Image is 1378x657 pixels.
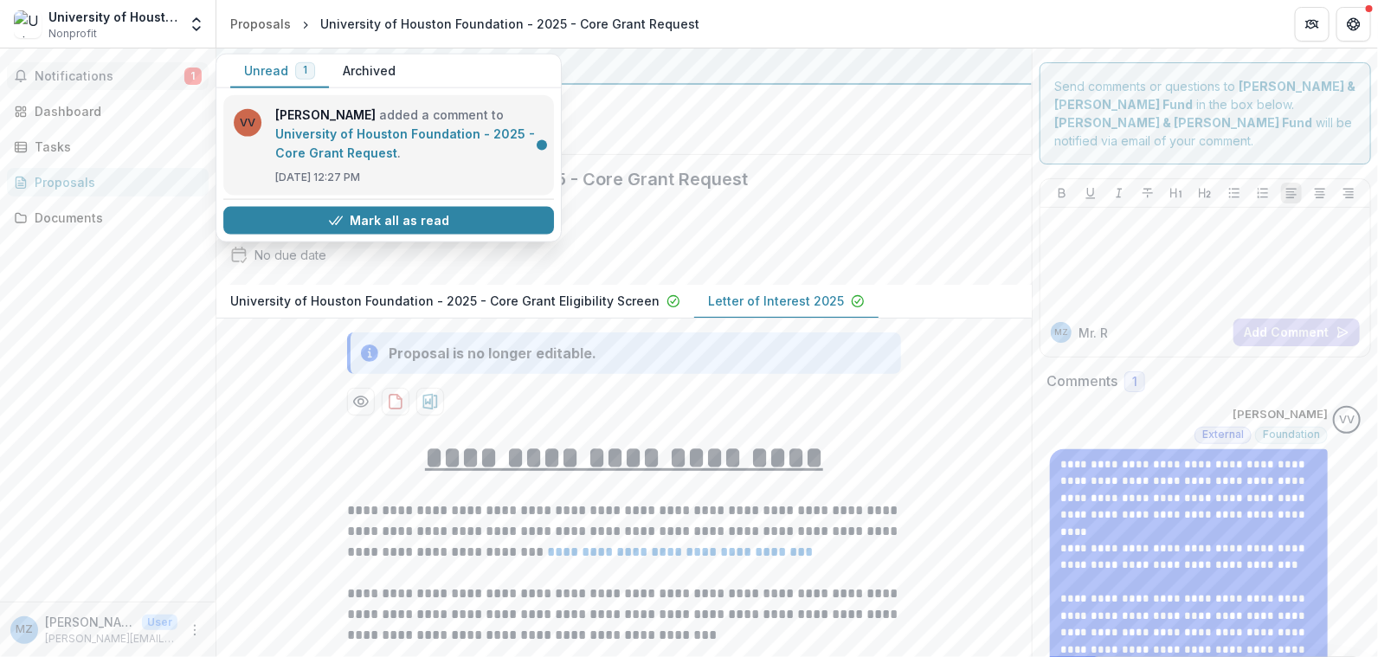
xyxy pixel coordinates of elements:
p: Mr. R [1079,324,1108,342]
h2: Comments [1046,373,1117,390]
div: Documents [35,209,195,227]
div: University of Houston Foundation [48,8,177,26]
button: Heading 2 [1194,183,1215,203]
strong: [PERSON_NAME] & [PERSON_NAME] Fund [1054,115,1312,130]
button: Archived [329,55,409,88]
div: Proposals [35,173,195,191]
div: Mr. Richard Zalesak [1054,328,1068,337]
button: Partners [1295,7,1330,42]
div: Vivian Victoria [1339,415,1355,426]
div: Send comments or questions to in the box below. will be notified via email of your comment. [1040,62,1371,164]
button: Heading 1 [1166,183,1187,203]
a: Proposals [223,11,298,36]
button: Get Help [1336,7,1371,42]
span: Nonprofit [48,26,97,42]
button: Mark all as read [223,207,554,235]
button: Align Left [1281,183,1302,203]
h2: University of Houston Foundation - 2025 - Core Grant Request [230,169,990,190]
button: Unread [230,55,329,88]
button: Bold [1052,183,1072,203]
p: User [142,615,177,630]
div: [PERSON_NAME] & [PERSON_NAME] Fund [230,55,1018,76]
span: 1 [184,68,202,85]
button: Bullet List [1224,183,1245,203]
button: Preview 07394fc8-5d07-4bdf-8817-28ae5053c9e6-1.pdf [347,388,375,415]
a: Documents [7,203,209,232]
p: [PERSON_NAME][EMAIL_ADDRESS][DOMAIN_NAME] [45,631,177,647]
button: More [184,620,205,641]
span: 1 [1132,375,1137,390]
a: Dashboard [7,97,209,126]
div: University of Houston Foundation - 2025 - Core Grant Request [320,15,699,33]
div: Proposal is no longer editable. [389,343,596,364]
button: Notifications1 [7,62,209,90]
p: [PERSON_NAME] [1233,406,1328,423]
button: Align Right [1338,183,1359,203]
p: University of Houston Foundation - 2025 - Core Grant Eligibility Screen [230,292,660,310]
button: Ordered List [1252,183,1273,203]
p: added a comment to . [275,106,544,163]
a: Tasks [7,132,209,161]
span: Foundation [1263,428,1320,441]
div: No due date [254,246,326,264]
button: Open entity switcher [184,7,209,42]
a: Proposals [7,168,209,196]
button: Add Comment [1233,319,1360,346]
img: University of Houston Foundation [14,10,42,38]
p: Letter of Interest 2025 [708,292,844,310]
nav: breadcrumb [223,11,706,36]
button: download-proposal [382,388,409,415]
a: University of Houston Foundation - 2025 - Core Grant Request [275,126,535,160]
p: [PERSON_NAME] [45,613,135,631]
span: Notifications [35,69,184,84]
button: Underline [1080,183,1101,203]
div: Mr. Richard Zalesak [16,624,33,635]
div: Proposals [230,15,291,33]
button: Align Center [1310,183,1330,203]
div: Tasks [35,138,195,156]
div: Dashboard [35,102,195,120]
span: External [1202,428,1244,441]
span: 1 [303,64,307,76]
button: download-proposal [416,388,444,415]
button: Italicize [1109,183,1130,203]
button: Strike [1137,183,1158,203]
